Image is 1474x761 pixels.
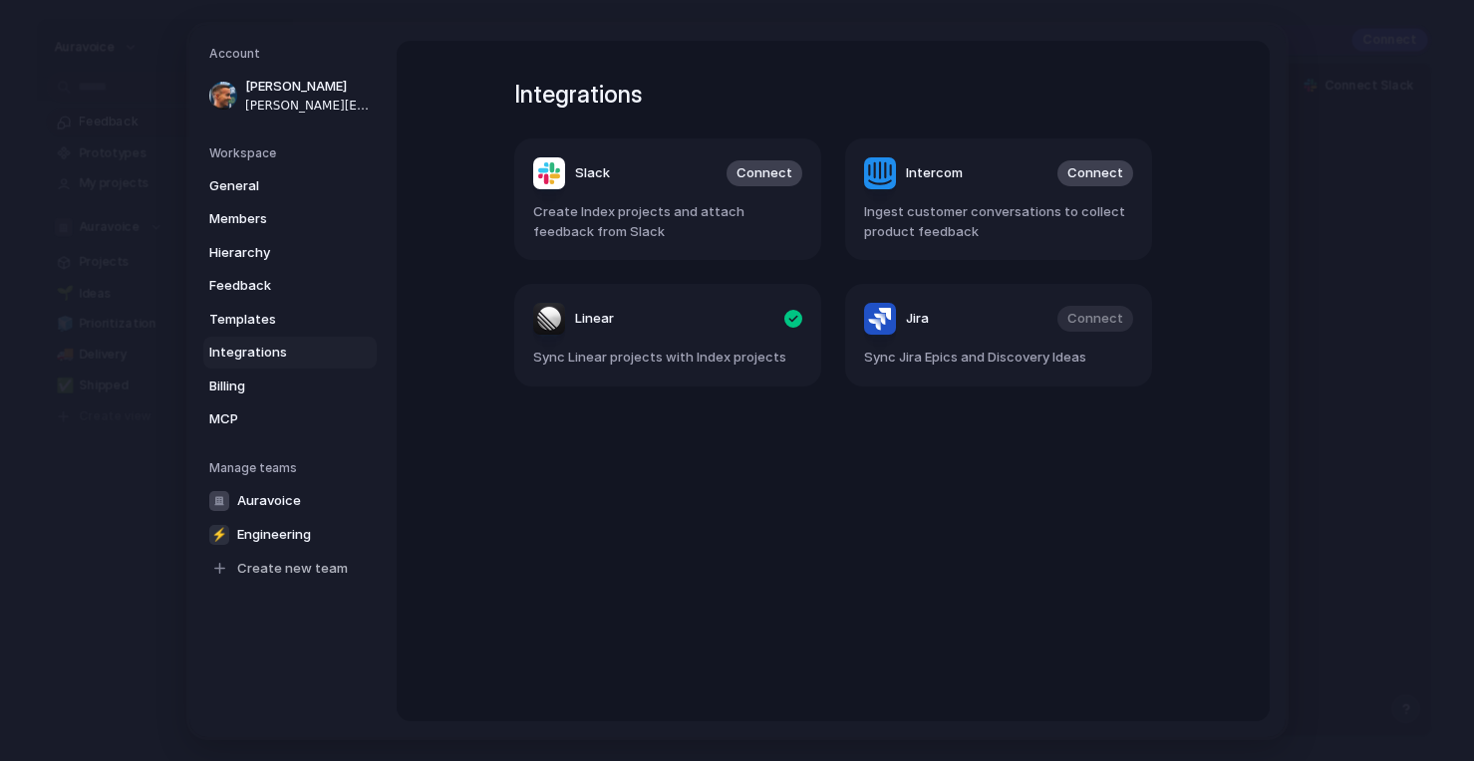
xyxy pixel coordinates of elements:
[203,71,377,121] a: [PERSON_NAME][PERSON_NAME][EMAIL_ADDRESS]
[203,169,377,201] a: General
[514,77,1152,113] h1: Integrations
[237,524,311,544] span: Engineering
[245,77,373,97] span: [PERSON_NAME]
[209,376,337,395] span: Billing
[209,45,377,63] h5: Account
[245,96,373,114] span: [PERSON_NAME][EMAIL_ADDRESS]
[237,558,348,578] span: Create new team
[203,552,377,584] a: Create new team
[209,409,337,429] span: MCP
[203,270,377,302] a: Feedback
[237,490,301,510] span: Auravoice
[906,163,963,183] span: Intercom
[209,143,377,161] h5: Workspace
[209,458,377,476] h5: Manage teams
[1067,163,1123,183] span: Connect
[864,202,1133,241] span: Ingest customer conversations to collect product feedback
[864,348,1133,368] span: Sync Jira Epics and Discovery Ideas
[533,348,802,368] span: Sync Linear projects with Index projects
[203,337,377,369] a: Integrations
[727,160,802,186] button: Connect
[209,175,337,195] span: General
[209,524,229,544] div: ⚡
[203,484,377,516] a: Auravoice
[533,202,802,241] span: Create Index projects and attach feedback from Slack
[575,309,614,329] span: Linear
[209,242,337,262] span: Hierarchy
[575,163,610,183] span: Slack
[203,403,377,435] a: MCP
[906,309,929,329] span: Jira
[203,370,377,401] a: Billing
[737,163,792,183] span: Connect
[209,276,337,296] span: Feedback
[209,309,337,329] span: Templates
[1057,160,1133,186] button: Connect
[203,236,377,268] a: Hierarchy
[203,203,377,235] a: Members
[203,518,377,550] a: ⚡Engineering
[209,209,337,229] span: Members
[209,343,337,363] span: Integrations
[203,303,377,335] a: Templates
